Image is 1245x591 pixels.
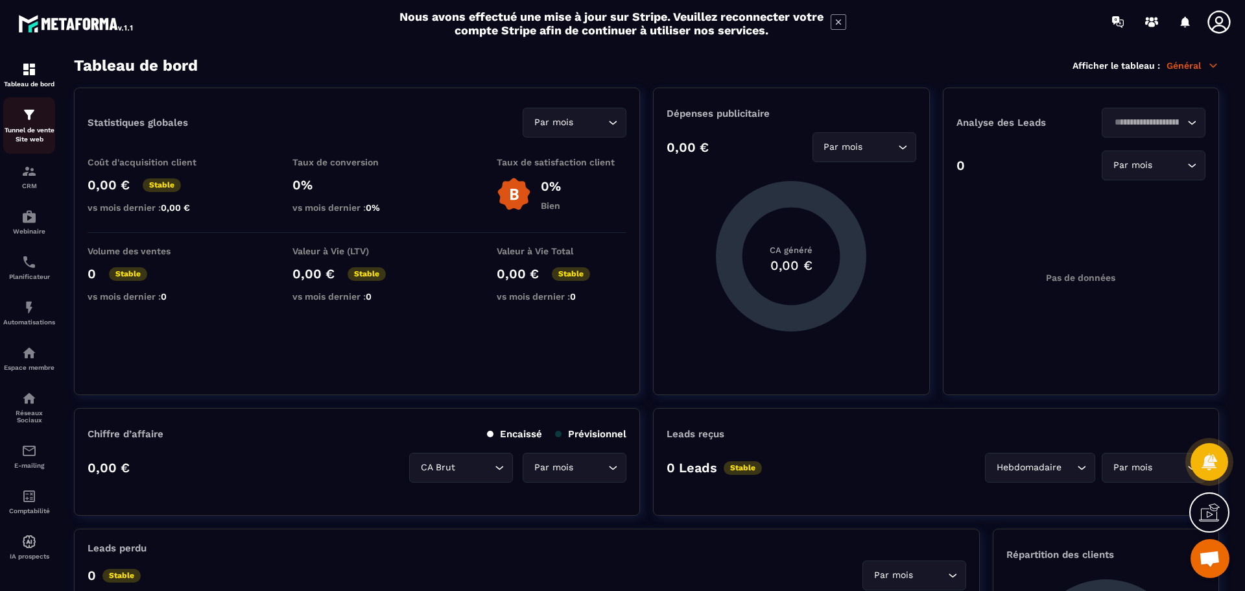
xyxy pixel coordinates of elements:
[1167,60,1219,71] p: Général
[866,140,895,154] input: Search for option
[3,126,55,144] p: Tunnel de vente Site web
[956,158,965,173] p: 0
[487,428,542,440] p: Encaissé
[541,200,561,211] p: Bien
[292,246,422,256] p: Valeur à Vie (LTV)
[993,461,1064,475] span: Hebdomadaire
[88,202,217,213] p: vs mois dernier :
[667,460,717,476] p: 0 Leads
[497,266,539,282] p: 0,00 €
[812,132,916,162] div: Search for option
[1006,549,1205,561] p: Répartition des clients
[3,182,55,189] p: CRM
[21,107,37,123] img: formation
[418,461,458,475] span: CA Brut
[21,443,37,459] img: email
[88,460,130,476] p: 0,00 €
[21,254,37,270] img: scheduler
[531,115,576,130] span: Par mois
[3,52,55,97] a: formationformationTableau de bord
[541,178,561,194] p: 0%
[985,453,1095,483] div: Search for option
[1102,108,1205,138] div: Search for option
[1110,461,1155,475] span: Par mois
[109,267,147,281] p: Stable
[161,202,190,213] span: 0,00 €
[292,177,422,193] p: 0%
[667,428,724,440] p: Leads reçus
[292,291,422,302] p: vs mois dernier :
[409,453,513,483] div: Search for option
[366,291,372,302] span: 0
[576,461,605,475] input: Search for option
[88,428,163,440] p: Chiffre d’affaire
[570,291,576,302] span: 0
[3,507,55,514] p: Comptabilité
[667,139,709,155] p: 0,00 €
[916,568,945,583] input: Search for option
[21,209,37,224] img: automations
[497,177,531,211] img: b-badge-o.b3b20ee6.svg
[21,62,37,77] img: formation
[3,479,55,524] a: accountantaccountantComptabilité
[88,568,96,583] p: 0
[88,117,188,128] p: Statistiques globales
[292,157,422,167] p: Taux de conversion
[21,345,37,361] img: automations
[871,568,916,583] span: Par mois
[1046,272,1115,283] p: Pas de données
[1102,453,1205,483] div: Search for option
[21,163,37,179] img: formation
[74,56,198,75] h3: Tableau de bord
[531,461,576,475] span: Par mois
[21,300,37,315] img: automations
[366,202,380,213] span: 0%
[292,202,422,213] p: vs mois dernier :
[724,461,762,475] p: Stable
[18,12,135,35] img: logo
[348,267,386,281] p: Stable
[1191,539,1229,578] div: Ouvrir le chat
[3,97,55,154] a: formationformationTunnel de vente Site web
[3,553,55,560] p: IA prospects
[88,266,96,282] p: 0
[3,462,55,469] p: E-mailing
[3,319,55,326] p: Automatisations
[523,453,626,483] div: Search for option
[292,266,335,282] p: 0,00 €
[1073,60,1160,71] p: Afficher le tableau :
[3,335,55,381] a: automationsautomationsEspace membre
[3,273,55,280] p: Planificateur
[3,409,55,424] p: Réseaux Sociaux
[555,428,626,440] p: Prévisionnel
[3,364,55,371] p: Espace membre
[399,10,824,37] h2: Nous avons effectué une mise à jour sur Stripe. Veuillez reconnecter votre compte Stripe afin de ...
[88,157,217,167] p: Coût d'acquisition client
[21,391,37,406] img: social-network
[576,115,605,130] input: Search for option
[497,246,626,256] p: Valeur à Vie Total
[862,561,966,590] div: Search for option
[3,228,55,235] p: Webinaire
[1155,461,1184,475] input: Search for option
[497,157,626,167] p: Taux de satisfaction client
[3,154,55,199] a: formationformationCRM
[1155,158,1184,173] input: Search for option
[3,290,55,335] a: automationsautomationsAutomatisations
[21,488,37,504] img: accountant
[102,569,141,583] p: Stable
[3,80,55,88] p: Tableau de bord
[88,177,130,193] p: 0,00 €
[3,199,55,245] a: automationsautomationsWebinaire
[161,291,167,302] span: 0
[88,246,217,256] p: Volume des ventes
[956,117,1081,128] p: Analyse des Leads
[1110,115,1184,130] input: Search for option
[497,291,626,302] p: vs mois dernier :
[88,542,147,554] p: Leads perdu
[3,433,55,479] a: emailemailE-mailing
[143,178,181,192] p: Stable
[1110,158,1155,173] span: Par mois
[458,461,492,475] input: Search for option
[3,381,55,433] a: social-networksocial-networkRéseaux Sociaux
